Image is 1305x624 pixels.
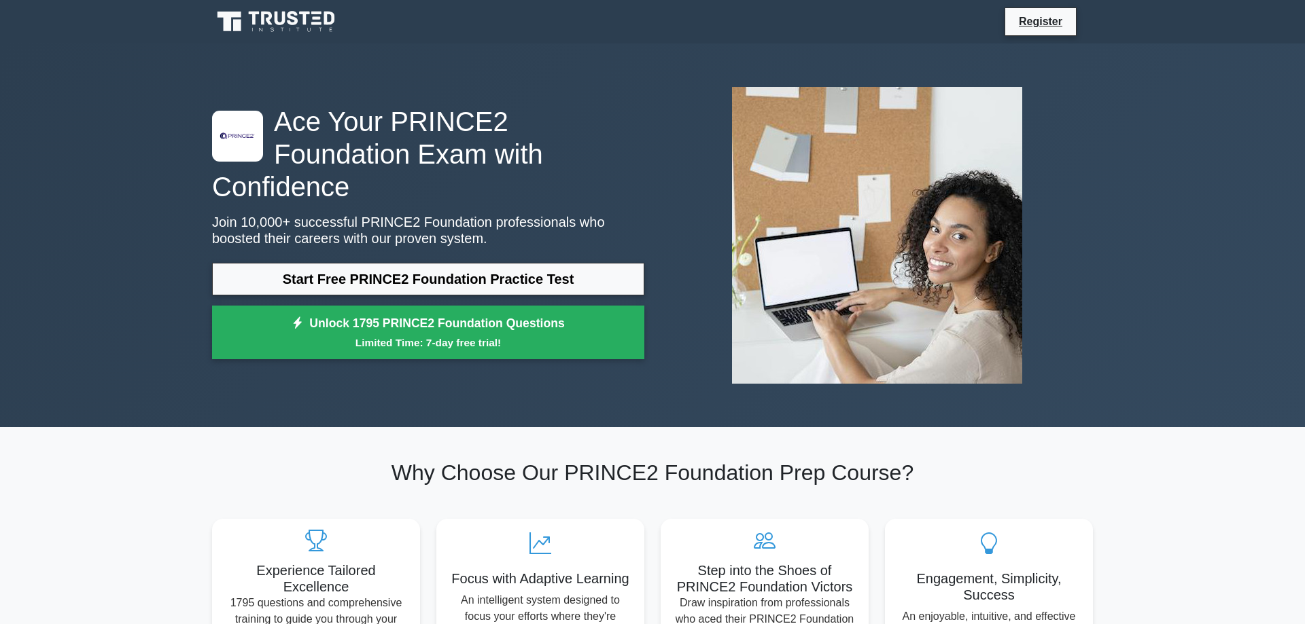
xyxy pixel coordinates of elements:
a: Start Free PRINCE2 Foundation Practice Test [212,263,644,295]
small: Limited Time: 7-day free trial! [229,335,627,350]
a: Unlock 1795 PRINCE2 Foundation QuestionsLimited Time: 7-day free trial! [212,306,644,360]
p: Join 10,000+ successful PRINCE2 Foundation professionals who boosted their careers with our prove... [212,214,644,246]
h2: Why Choose Our PRINCE2 Foundation Prep Course? [212,460,1093,485]
h5: Focus with Adaptive Learning [447,570,633,587]
a: Register [1011,13,1071,30]
h5: Step into the Shoes of PRINCE2 Foundation Victors [672,562,858,595]
h1: Ace Your PRINCE2 Foundation Exam with Confidence [212,105,644,203]
h5: Engagement, Simplicity, Success [896,570,1082,603]
h5: Experience Tailored Excellence [223,562,409,595]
